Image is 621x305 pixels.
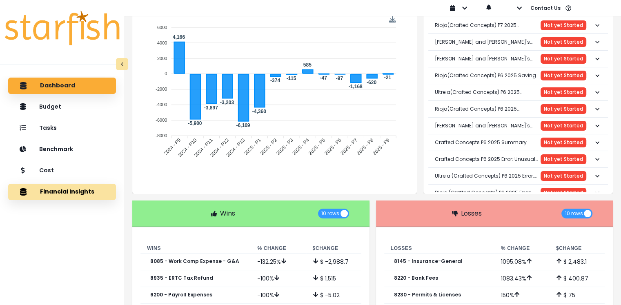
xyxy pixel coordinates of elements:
[384,243,494,254] th: Losses
[461,209,482,218] p: Losses
[39,146,73,153] p: Benchmark
[306,243,361,254] th: $ Change
[163,137,182,156] tspan: 2024 - P9
[251,253,306,270] td: -132.25 %
[394,292,461,298] p: 8230 - Permits & Licenses
[428,134,608,151] button: Crafted Concepts P6 2025 SummaryNot yet Started
[544,190,583,196] span: Not yet Started
[156,133,167,138] tspan: -8000
[165,71,167,76] tspan: 0
[565,209,583,218] span: 10 rows
[157,40,167,45] tspan: 4000
[8,99,116,115] button: Budget
[494,243,550,254] th: % Change
[321,209,339,218] span: 10 rows
[428,168,608,184] button: Ultreia (Crafted Concepts) P6 2025 Error: Missing Bank FeesNot yet Started
[435,132,527,153] p: Crafted Concepts P6 2025 Summary
[544,173,583,179] span: Not yet Started
[435,15,541,36] p: Rioja(Crafted Concepts) P7 2025 Summary
[544,89,583,95] span: Not yet Started
[428,185,608,201] button: Rioja (Crafted Concepts) P6 2025 Error: Unusual License & Permits PatternNot yet Started
[209,137,230,158] tspan: 2024 - P12
[494,287,550,303] td: 150 %
[323,137,343,156] tspan: 2025 - P6
[251,287,306,303] td: -100 %
[39,103,61,110] p: Budget
[550,270,605,287] td: $ 400.87
[177,137,198,158] tspan: 2024 - P10
[550,287,605,303] td: $ 75
[494,253,550,270] td: 1095.08 %
[259,137,278,156] tspan: 2025 - P2
[40,82,75,89] p: Dashboard
[339,137,358,156] tspan: 2025 - P7
[435,166,541,186] p: Ultreia (Crafted Concepts) P6 2025 Error: Missing Bank Fees
[394,275,438,281] p: 8220 - Bank Fees
[435,82,541,102] p: Ultreia(Crafted Concepts) P6 2025 Summary
[8,78,116,94] button: Dashboard
[544,106,583,112] span: Not yet Started
[389,16,396,23] div: Menu
[435,49,541,69] p: [PERSON_NAME] and [PERSON_NAME]'s Bistro P7 2025 Error: Missing Professional Fees Entry
[428,118,608,134] button: [PERSON_NAME] and [PERSON_NAME]'s Bistro LLC(Crafted Concepts) P6 2025 SummaryNot yet Started
[356,137,375,156] tspan: 2025 - P8
[550,243,605,254] th: $ Change
[225,137,246,158] tspan: 2024 - P13
[428,17,608,33] button: Rioja(Crafted Concepts) P7 2025 SummaryNot yet Started
[251,270,306,287] td: -100 %
[8,163,116,179] button: Cost
[156,102,167,107] tspan: -4000
[39,125,57,131] p: Tasks
[8,120,116,136] button: Tasks
[435,116,541,136] p: [PERSON_NAME] and [PERSON_NAME]'s Bistro LLC(Crafted Concepts) P6 2025 Summary
[428,101,608,117] button: Rioja(Crafted Concepts) P6 2025 SummaryNot yet Started
[156,87,167,91] tspan: -2000
[220,209,235,218] p: Wins
[150,275,213,281] p: 8935 - ERTC Tax Refund
[435,32,541,52] p: [PERSON_NAME] and [PERSON_NAME]'s Bistro LLC(Crafted Concepts) P7 2025 Summary
[157,56,167,61] tspan: 2000
[394,258,463,264] p: 8145 - Insurance-General
[8,141,116,158] button: Benchmark
[435,149,541,169] p: Crafted Concepts P6 2025 Error: Unusual HVAC Expense Pattern
[306,253,361,270] td: $ -2,988.7
[544,22,583,28] span: Not yet Started
[435,183,541,203] p: Rioja (Crafted Concepts) P6 2025 Error: Unusual License & Permits Pattern
[307,137,327,156] tspan: 2025 - P5
[428,67,608,84] button: Rioja(Crafted Concepts) P6 2025 Savings: Excellent control of Wages: Host costs saving $1,159 per...
[389,16,396,23] img: Download Profit
[156,118,167,122] tspan: -6000
[544,56,583,62] span: Not yet Started
[291,137,310,156] tspan: 2025 - P4
[243,137,262,156] tspan: 2025 - P1
[544,39,583,45] span: Not yet Started
[193,137,214,158] tspan: 2024 - P11
[544,73,583,78] span: Not yet Started
[544,156,583,162] span: Not yet Started
[428,34,608,50] button: [PERSON_NAME] and [PERSON_NAME]'s Bistro LLC(Crafted Concepts) P7 2025 SummaryNot yet Started
[428,84,608,100] button: Ultreia(Crafted Concepts) P6 2025 SummaryNot yet Started
[140,243,251,254] th: Wins
[494,270,550,287] td: 1083.43 %
[39,167,54,174] p: Cost
[150,292,212,298] p: 6200 - Payroll Expenses
[544,140,583,145] span: Not yet Started
[435,99,541,119] p: Rioja(Crafted Concepts) P6 2025 Summary
[428,151,608,167] button: Crafted Concepts P6 2025 Error: Unusual HVAC Expense PatternNot yet Started
[550,253,605,270] td: $ 2,483.1
[372,137,391,156] tspan: 2025 - P9
[251,243,306,254] th: % Change
[150,258,239,264] p: 8085 - Work Comp Expense - G&A
[435,65,541,86] p: Rioja(Crafted Concepts) P6 2025 Savings: Excellent control of Wages: Host costs saving $1,159 per...
[157,25,167,30] tspan: 6000
[275,137,294,156] tspan: 2025 - P3
[8,184,116,200] button: Financial Insights
[306,270,361,287] td: $ 1,515
[544,123,583,129] span: Not yet Started
[306,287,361,303] td: $ -5.02
[428,51,608,67] button: [PERSON_NAME] and [PERSON_NAME]'s Bistro P7 2025 Error: Missing Professional Fees EntryNot yet St...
